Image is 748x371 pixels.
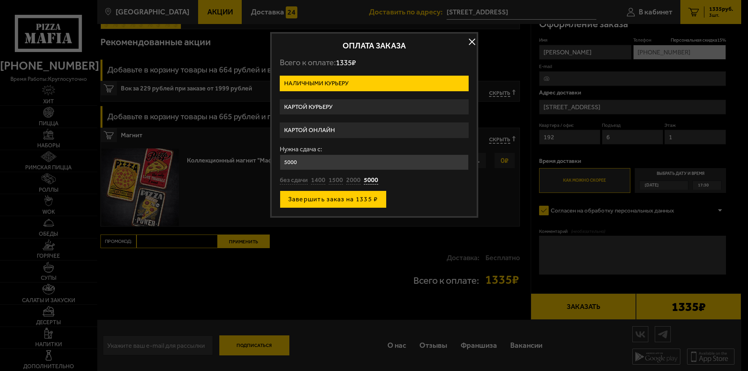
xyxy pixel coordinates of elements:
[280,42,469,50] h2: Оплата заказа
[336,58,356,67] span: 1335 ₽
[329,176,343,185] button: 1500
[346,176,361,185] button: 2000
[280,176,308,185] button: без сдачи
[311,176,325,185] button: 1400
[280,76,469,91] label: Наличными курьеру
[364,176,378,185] button: 5000
[280,122,469,138] label: Картой онлайн
[280,146,469,152] label: Нужна сдача с:
[280,99,469,115] label: Картой курьеру
[280,58,469,68] p: Всего к оплате:
[280,191,387,208] button: Завершить заказ на 1335 ₽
